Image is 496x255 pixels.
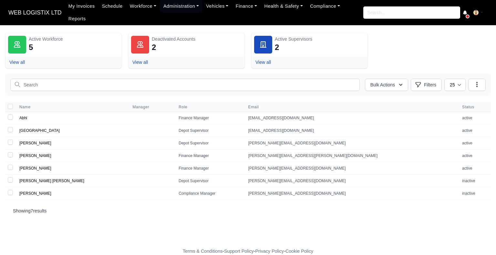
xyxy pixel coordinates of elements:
td: Depot Supervisor [175,124,244,137]
td: active [458,112,491,124]
div: Active Workforce [29,36,119,42]
td: Finance Manager [175,112,244,124]
a: Privacy Policy [255,249,284,254]
td: active [458,124,491,137]
a: [GEOGRAPHIC_DATA] [19,128,60,133]
td: Depot Supervisor [175,175,244,187]
div: Deactivated Accounts [152,36,242,42]
span: Email [248,104,454,110]
td: [PERSON_NAME][EMAIL_ADDRESS][DOMAIN_NAME] [244,175,458,187]
a: [PERSON_NAME] [19,166,51,171]
a: View all [9,60,25,65]
a: [PERSON_NAME] [PERSON_NAME] [19,179,84,183]
span: Status [462,104,487,110]
td: Finance Manager [175,150,244,162]
p: Showing results [13,208,483,214]
div: Active Supervisors [275,36,365,42]
span: Role [179,104,187,110]
td: [PERSON_NAME][EMAIL_ADDRESS][DOMAIN_NAME] [244,187,458,200]
div: 2 [275,42,279,53]
span: Name [19,104,30,110]
div: - - - [64,248,432,255]
a: Support Policy [224,249,254,254]
td: Depot Supervisor [175,137,244,150]
input: Search... [363,6,460,19]
a: [PERSON_NAME] [19,141,51,145]
a: WEB LOGISTIX LTD [5,6,65,19]
td: active [458,137,491,150]
button: Role [179,104,192,110]
td: [EMAIL_ADDRESS][DOMAIN_NAME] [244,124,458,137]
td: [EMAIL_ADDRESS][DOMAIN_NAME] [244,112,458,124]
span: Manager [132,104,149,110]
td: [PERSON_NAME][EMAIL_ADDRESS][PERSON_NAME][DOMAIN_NAME] [244,150,458,162]
input: Search [10,79,360,91]
td: Compliance Manager [175,187,244,200]
div: 5 [29,42,33,53]
button: Name [19,104,36,110]
div: 2 [152,42,156,53]
a: Reports [65,13,89,25]
button: Bulk Actions [365,79,408,91]
td: active [458,162,491,175]
td: Finance Manager [175,162,244,175]
td: inactive [458,175,491,187]
td: [PERSON_NAME][EMAIL_ADDRESS][DOMAIN_NAME] [244,137,458,150]
td: [PERSON_NAME][EMAIL_ADDRESS][DOMAIN_NAME] [244,162,458,175]
a: Terms & Conditions [183,249,222,254]
a: Abhi [19,116,27,120]
button: Filters [411,79,442,91]
button: Manager [132,104,154,110]
a: View all [132,60,148,65]
a: [PERSON_NAME] [19,153,51,158]
td: inactive [458,187,491,200]
a: [PERSON_NAME] [19,191,51,196]
a: View all [255,60,271,65]
a: Cookie Policy [285,249,313,254]
td: active [458,150,491,162]
span: 7 [31,208,33,213]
